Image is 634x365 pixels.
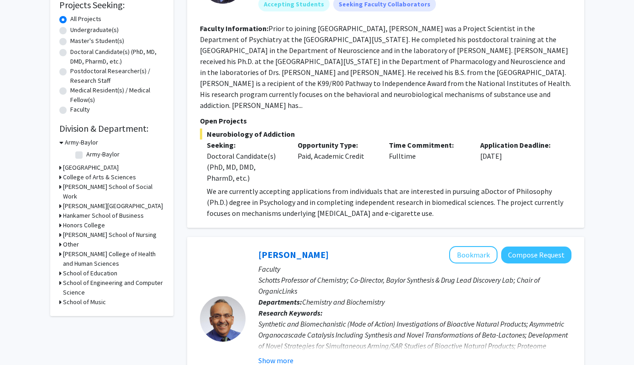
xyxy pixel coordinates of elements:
span: Doctor of Philosophy (Ph.D.) degree in Psychology and in completing independent research in biome... [207,187,563,218]
b: Faculty Information: [200,24,268,33]
button: Compose Request to Daniel Romo [501,247,571,263]
h2: Division & Department: [59,123,164,134]
label: Postdoctoral Researcher(s) / Research Staff [70,66,164,86]
fg-read-more: Prior to joining [GEOGRAPHIC_DATA], [PERSON_NAME] was a Project Scientist in the Department of Ps... [200,24,571,110]
span: Neurobiology of Addiction [200,129,571,140]
p: Faculty [258,263,571,274]
p: We are currently accepting applications from individuals that are interested in pursuing a [207,186,571,219]
div: [DATE] [473,140,565,183]
iframe: Chat [7,324,39,358]
button: Add Daniel Romo to Bookmarks [449,246,498,263]
div: Doctoral Candidate(s) (PhD, MD, DMD, PharmD, etc.) [207,150,284,183]
h3: [PERSON_NAME][GEOGRAPHIC_DATA] [63,201,163,211]
h3: School of Engineering and Computer Science [63,278,164,297]
div: Synthetic and Biomechanistic (Mode of Action) Investigations of Bioactive Natural Products; Asymm... [258,318,571,362]
h3: School of Education [63,268,117,278]
h3: [PERSON_NAME] College of Health and Human Sciences [63,249,164,268]
h3: Army-Baylor [65,138,98,147]
label: Doctoral Candidate(s) (PhD, MD, DMD, PharmD, etc.) [70,47,164,66]
label: Undergraduate(s) [70,25,119,35]
label: Master's Student(s) [70,36,124,46]
label: Faculty [70,105,90,114]
h3: College of Arts & Sciences [63,172,136,182]
h3: Other [63,240,79,249]
h3: Honors College [63,220,105,230]
div: Paid, Academic Credit [291,140,382,183]
label: Army-Baylor [86,150,120,159]
h3: Hankamer School of Business [63,211,144,220]
p: Open Projects [200,115,571,126]
h3: [PERSON_NAME] School of Social Work [63,182,164,201]
b: Research Keywords: [258,308,323,317]
p: Schotts Professor of Chemistry; Co-Director, Baylor Synthesis & Drug Lead Discovery Lab; Chair of... [258,274,571,296]
label: Medical Resident(s) / Medical Fellow(s) [70,86,164,105]
p: Time Commitment: [389,140,466,150]
a: [PERSON_NAME] [258,249,329,260]
label: All Projects [70,14,101,24]
span: Chemistry and Biochemistry [302,297,385,306]
div: Fulltime [382,140,473,183]
b: Departments: [258,297,302,306]
p: Opportunity Type: [298,140,375,150]
h3: [PERSON_NAME] School of Nursing [63,230,157,240]
h3: School of Music [63,297,106,307]
h3: [GEOGRAPHIC_DATA] [63,163,119,172]
p: Application Deadline: [480,140,558,150]
p: Seeking: [207,140,284,150]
